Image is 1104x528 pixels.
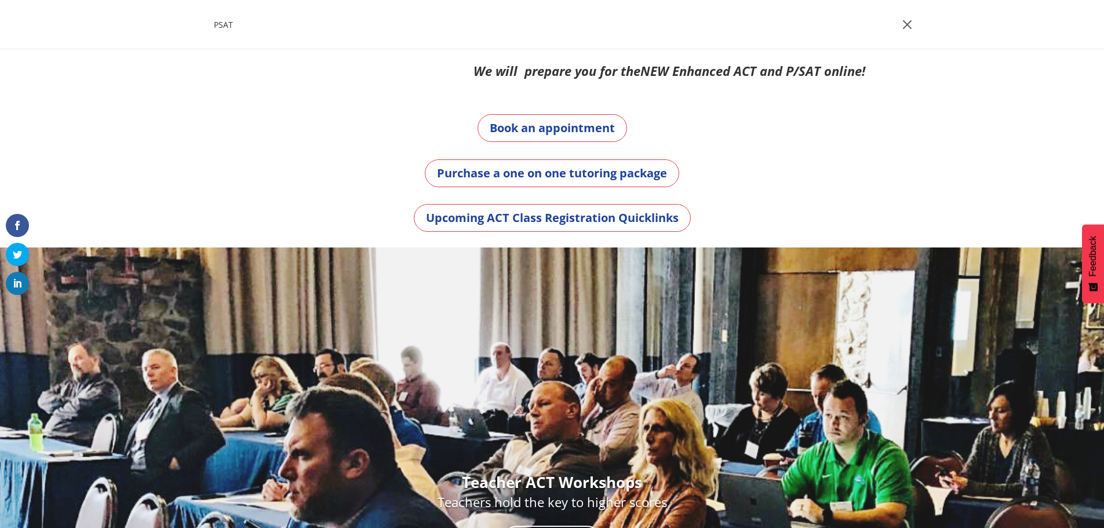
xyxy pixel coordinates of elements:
h3: Teachers hold the key to higher scores [144,496,960,514]
em: We will prepare you for the [473,62,640,79]
a: Book an appointment [478,114,627,142]
em: NEW Enhanced ACT and P/SAT online! [640,62,865,79]
strong: Teacher ACT Workshops [462,472,642,493]
a: Upcoming ACT Class Registration Quicklinks [414,204,691,232]
a: Purchase a one on one tutoring package [425,159,679,187]
button: Feedback - Show survey [1082,224,1104,303]
span: Feedback [1088,236,1098,276]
